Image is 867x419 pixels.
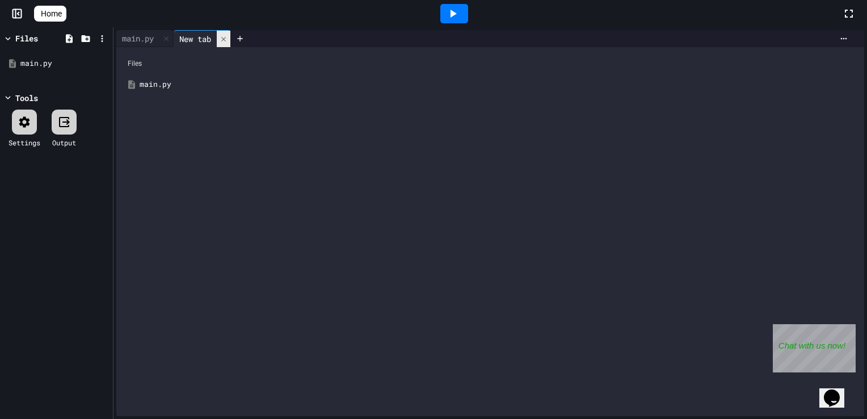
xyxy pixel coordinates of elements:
div: main.py [116,30,174,47]
div: Files [15,32,38,44]
div: main.py [140,79,857,90]
div: Settings [9,137,40,148]
span: Home [41,8,62,19]
div: New tab [174,30,231,47]
a: Home [34,6,66,22]
div: Files [122,53,858,74]
div: Output [52,137,76,148]
div: main.py [20,58,109,69]
div: New tab [174,33,217,45]
iframe: chat widget [819,374,856,408]
div: Tools [15,92,38,104]
div: main.py [116,32,159,44]
iframe: chat widget [773,324,856,372]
